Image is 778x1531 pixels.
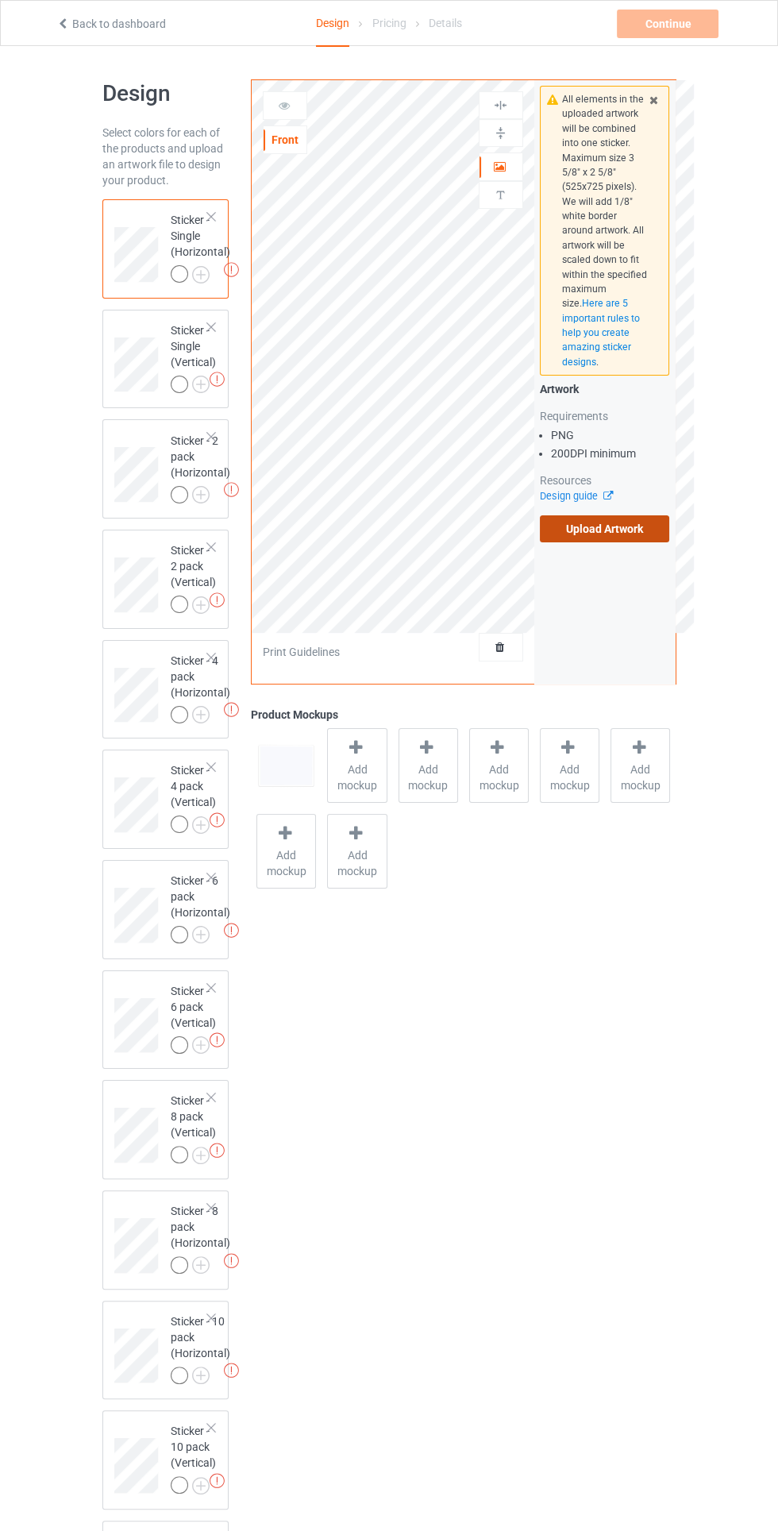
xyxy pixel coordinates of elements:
[316,1,349,47] div: Design
[551,445,670,461] li: 200 DPI minimum
[192,1256,210,1274] img: svg+xml;base64,PD94bWwgdmVyc2lvbj0iMS4wIiBlbmNvZGluZz0iVVRGLTgiPz4KPHN2ZyB3aWR0aD0iMjJweCIgaGVpZ2...
[611,762,669,793] span: Add mockup
[192,1036,210,1054] img: svg+xml;base64,PD94bWwgdmVyc2lvbj0iMS4wIiBlbmNvZGluZz0iVVRGLTgiPz4KPHN2ZyB3aWR0aD0iMjJweCIgaGVpZ2...
[210,372,225,387] img: exclamation icon
[224,262,239,277] img: exclamation icon
[540,381,670,397] div: Artwork
[210,1473,225,1488] img: exclamation icon
[540,515,670,542] label: Upload Artwork
[102,750,229,849] div: Sticker - 4 pack (Vertical)
[256,728,316,803] img: regular.jpg
[102,640,229,739] div: Sticker - 4 pack (Horizontal)
[192,1477,210,1494] img: svg+xml;base64,PD94bWwgdmVyc2lvbj0iMS4wIiBlbmNvZGluZz0iVVRGLTgiPz4KPHN2ZyB3aWR0aD0iMjJweCIgaGVpZ2...
[102,79,229,108] h1: Design
[102,970,229,1070] div: Sticker - 6 pack (Vertical)
[562,92,648,369] div: All elements in the uploaded artwork will be combined into one sticker. Maximum size 3 5/8" x 2 5...
[102,1080,229,1179] div: Sticker - 8 pack (Vertical)
[210,1143,225,1158] img: exclamation icon
[192,266,210,283] img: svg+xml;base64,PD94bWwgdmVyc2lvbj0iMS4wIiBlbmNvZGluZz0iVVRGLTgiPz4KPHN2ZyB3aWR0aD0iMjJweCIgaGVpZ2...
[251,707,676,723] div: Product Mockups
[192,706,210,723] img: svg+xml;base64,PD94bWwgdmVyc2lvbj0iMS4wIiBlbmNvZGluZz0iVVRGLTgiPz4KPHN2ZyB3aWR0aD0iMjJweCIgaGVpZ2...
[493,98,508,113] img: svg%3E%0A
[171,873,230,943] div: Sticker - 6 pack (Horizontal)
[102,1301,229,1400] div: Sticker - 10 pack (Horizontal)
[540,728,599,803] div: Add mockup
[328,847,386,879] span: Add mockup
[171,1313,230,1383] div: Sticker - 10 pack (Horizontal)
[224,1363,239,1378] img: exclamation icon
[210,812,225,827] img: exclamation icon
[540,408,670,424] div: Requirements
[541,762,599,793] span: Add mockup
[327,814,387,889] div: Add mockup
[171,1093,216,1163] div: Sticker - 8 pack (Vertical)
[171,762,216,832] div: Sticker - 4 pack (Vertical)
[102,125,229,188] div: Select colors for each of the products and upload an artwork file to design your product.
[562,298,640,368] span: Here are 5 important rules to help you create amazing sticker designs
[224,482,239,497] img: exclamation icon
[256,814,316,889] div: Add mockup
[470,762,528,793] span: Add mockup
[192,596,210,614] img: svg+xml;base64,PD94bWwgdmVyc2lvbj0iMS4wIiBlbmNvZGluZz0iVVRGLTgiPz4KPHN2ZyB3aWR0aD0iMjJweCIgaGVpZ2...
[102,199,229,299] div: Sticker - Single (Horizontal)
[192,486,210,503] img: svg+xml;base64,PD94bWwgdmVyc2lvbj0iMS4wIiBlbmNvZGluZz0iVVRGLTgiPz4KPHN2ZyB3aWR0aD0iMjJweCIgaGVpZ2...
[102,530,229,629] div: Sticker - 2 pack (Vertical)
[210,592,225,607] img: exclamation icon
[192,816,210,834] img: svg+xml;base64,PD94bWwgdmVyc2lvbj0iMS4wIiBlbmNvZGluZz0iVVRGLTgiPz4KPHN2ZyB3aWR0aD0iMjJweCIgaGVpZ2...
[210,1032,225,1047] img: exclamation icon
[102,310,229,409] div: Sticker - Single (Vertical)
[171,322,216,392] div: Sticker - Single (Vertical)
[171,1423,216,1493] div: Sticker - 10 pack (Vertical)
[224,923,239,938] img: exclamation icon
[102,1410,229,1510] div: Sticker - 10 pack (Vertical)
[399,728,458,803] div: Add mockup
[540,490,612,502] a: Design guide
[102,419,229,519] div: Sticker - 2 pack (Horizontal)
[429,1,462,45] div: Details
[171,433,230,503] div: Sticker - 2 pack (Horizontal)
[224,702,239,717] img: exclamation icon
[192,1147,210,1164] img: svg+xml;base64,PD94bWwgdmVyc2lvbj0iMS4wIiBlbmNvZGluZz0iVVRGLTgiPz4KPHN2ZyB3aWR0aD0iMjJweCIgaGVpZ2...
[192,376,210,393] img: svg+xml;base64,PD94bWwgdmVyc2lvbj0iMS4wIiBlbmNvZGluZz0iVVRGLTgiPz4KPHN2ZyB3aWR0aD0iMjJweCIgaGVpZ2...
[264,132,306,148] div: Front
[327,728,387,803] div: Add mockup
[56,17,166,30] a: Back to dashboard
[102,860,229,959] div: Sticker - 6 pack (Horizontal)
[540,472,670,488] div: Resources
[551,427,670,443] li: PNG
[171,542,216,612] div: Sticker - 2 pack (Vertical)
[171,653,230,723] div: Sticker - 4 pack (Horizontal)
[171,983,216,1053] div: Sticker - 6 pack (Vertical)
[192,1367,210,1384] img: svg+xml;base64,PD94bWwgdmVyc2lvbj0iMS4wIiBlbmNvZGluZz0iVVRGLTgiPz4KPHN2ZyB3aWR0aD0iMjJweCIgaGVpZ2...
[171,212,230,282] div: Sticker - Single (Horizontal)
[469,728,529,803] div: Add mockup
[224,1253,239,1268] img: exclamation icon
[493,125,508,141] img: svg%3E%0A
[493,187,508,202] img: svg%3E%0A
[192,926,210,943] img: svg+xml;base64,PD94bWwgdmVyc2lvbj0iMS4wIiBlbmNvZGluZz0iVVRGLTgiPz4KPHN2ZyB3aWR0aD0iMjJweCIgaGVpZ2...
[263,644,340,660] div: Print Guidelines
[102,1190,229,1290] div: Sticker - 8 pack (Horizontal)
[399,762,457,793] span: Add mockup
[610,728,670,803] div: Add mockup
[257,847,315,879] span: Add mockup
[372,1,406,45] div: Pricing
[328,762,386,793] span: Add mockup
[171,1203,230,1273] div: Sticker - 8 pack (Horizontal)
